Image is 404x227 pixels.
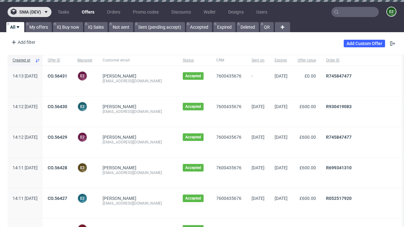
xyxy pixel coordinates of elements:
span: £600.00 [300,165,316,170]
span: Accepted [185,196,201,201]
a: Sent (pending accept) [134,22,185,32]
button: sma (dev) [8,7,51,17]
figcaption: e2 [78,72,87,80]
span: Accepted [185,73,201,79]
figcaption: e2 [387,7,396,16]
div: Add filter [9,37,37,47]
a: CO.56427 [48,196,67,201]
a: CO.56431 [48,73,67,79]
span: Accepted [185,165,201,170]
span: Sent on [252,58,264,63]
span: - [252,73,264,89]
span: [DATE] [275,73,288,79]
a: [PERSON_NAME] [103,135,136,140]
figcaption: e2 [78,163,87,172]
a: Orders [103,7,124,17]
span: Accepted [185,104,201,109]
a: [PERSON_NAME] [103,196,136,201]
a: Wallet [200,7,219,17]
span: Accepted [185,135,201,140]
span: [DATE] [252,135,264,140]
figcaption: e2 [78,133,87,142]
div: [EMAIL_ADDRESS][DOMAIN_NAME] [103,170,173,175]
span: Created at [13,58,33,63]
span: [DATE] [275,135,288,140]
a: [PERSON_NAME] [103,104,136,109]
div: [EMAIL_ADDRESS][DOMAIN_NAME] [103,201,173,206]
div: [EMAIL_ADDRESS][DOMAIN_NAME] [103,109,173,114]
a: 7600435676 [216,165,241,170]
a: R930419083 [326,104,352,109]
a: QR [260,22,274,32]
span: Offer value [298,58,316,63]
span: 14:11 [DATE] [13,196,38,201]
a: 7600435676 [216,104,241,109]
span: 14:12 [DATE] [13,135,38,140]
a: R699341310 [326,165,352,170]
div: [EMAIL_ADDRESS][DOMAIN_NAME] [103,140,173,145]
span: Order ID [326,58,394,63]
span: [DATE] [275,165,288,170]
a: Accepted [186,22,212,32]
a: [PERSON_NAME] [103,165,136,170]
span: Status [183,58,206,63]
a: 7600435676 [216,196,241,201]
span: Offer ID [48,58,67,63]
a: Deleted [237,22,259,32]
span: [DATE] [252,196,264,201]
span: Manager [77,58,92,63]
span: Customer email [103,58,173,63]
span: CRM [216,58,241,63]
a: 7600435676 [216,73,241,79]
span: £600.00 [300,135,316,140]
span: [DATE] [275,104,288,109]
div: [EMAIL_ADDRESS][DOMAIN_NAME] [103,79,173,84]
a: Promo codes [129,7,163,17]
span: £600.00 [300,104,316,109]
span: £0.00 [305,73,316,79]
a: Users [252,7,271,17]
span: 14:11 [DATE] [13,165,38,170]
a: My offers [26,22,52,32]
a: Discounts [168,7,195,17]
a: Tasks [54,7,73,17]
span: 14:13 [DATE] [13,73,38,79]
span: sma (dev) [19,10,41,14]
span: [DATE] [252,165,264,170]
span: £600.00 [300,196,316,201]
a: IQ Sales [84,22,108,32]
a: IQ Buy now [53,22,83,32]
a: CO.56428 [48,165,67,170]
a: CO.56429 [48,135,67,140]
a: R745847477 [326,135,352,140]
a: Not sent [109,22,133,32]
span: [DATE] [275,196,288,201]
a: Designs [224,7,247,17]
span: Expires [275,58,288,63]
a: Expired [213,22,235,32]
a: 7600435676 [216,135,241,140]
a: Add Custom Offer [344,40,385,47]
a: CO.56430 [48,104,67,109]
span: [DATE] [252,104,264,109]
span: 14:12 [DATE] [13,104,38,109]
figcaption: e2 [78,194,87,203]
a: R052517920 [326,196,352,201]
figcaption: e2 [78,102,87,111]
a: All [6,22,24,32]
a: R745847477 [326,73,352,79]
a: Offers [78,7,98,17]
a: [PERSON_NAME] [103,73,136,79]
